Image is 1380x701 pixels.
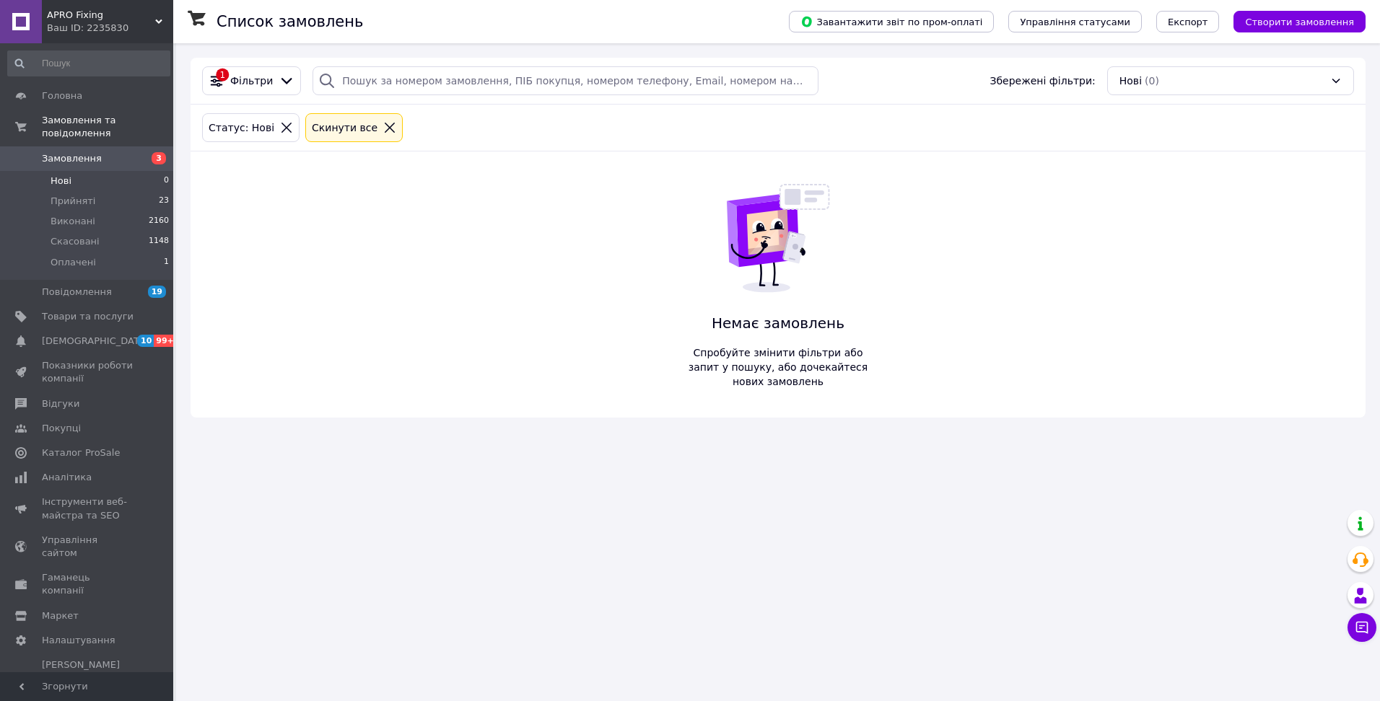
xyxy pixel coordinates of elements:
[789,11,994,32] button: Завантажити звіт по пром-оплаті
[800,15,982,28] span: Завантажити звіт по пром-оплаті
[42,397,79,410] span: Відгуки
[42,446,120,459] span: Каталог ProSale
[1156,11,1220,32] button: Експорт
[149,235,169,248] span: 1148
[230,74,273,88] span: Фільтри
[683,313,873,334] span: Немає замовлень
[1119,74,1142,88] span: Нові
[42,534,134,560] span: Управління сайтом
[152,152,166,164] span: 3
[217,13,363,30] h1: Список замовлень
[42,609,79,622] span: Маркет
[42,359,134,385] span: Показники роботи компанії
[47,9,155,22] span: APRO Fixing
[990,74,1095,88] span: Збережені фільтри:
[1233,11,1366,32] button: Створити замовлення
[159,195,169,208] span: 23
[313,66,818,95] input: Пошук за номером замовлення, ПІБ покупця, номером телефону, Email, номером накладної
[1168,17,1208,27] span: Експорт
[309,120,380,136] div: Cкинути все
[137,335,154,347] span: 10
[1008,11,1142,32] button: Управління статусами
[1348,613,1376,642] button: Чат з покупцем
[1245,17,1354,27] span: Створити замовлення
[42,422,81,435] span: Покупці
[148,286,166,298] span: 19
[1020,17,1130,27] span: Управління статусами
[1145,75,1159,87] span: (0)
[51,256,96,269] span: Оплачені
[164,256,169,269] span: 1
[7,50,170,76] input: Пошук
[42,152,102,165] span: Замовлення
[51,195,95,208] span: Прийняті
[42,114,173,140] span: Замовлення та повідомлення
[683,345,873,389] span: Спробуйте змінити фільтри або запит у пошуку, або дочекайтеся нових замовлень
[42,286,112,299] span: Повідомлення
[47,22,173,35] div: Ваш ID: 2235830
[42,658,134,698] span: [PERSON_NAME] та рахунки
[42,495,134,521] span: Інструменти веб-майстра та SEO
[154,335,178,347] span: 99+
[51,235,100,248] span: Скасовані
[51,215,95,228] span: Виконані
[42,335,149,348] span: [DEMOGRAPHIC_DATA]
[42,89,82,102] span: Головна
[42,634,115,647] span: Налаштування
[206,120,277,136] div: Статус: Нові
[42,571,134,597] span: Гаманець компанії
[51,175,71,188] span: Нові
[42,471,92,484] span: Аналітика
[149,215,169,228] span: 2160
[164,175,169,188] span: 0
[42,310,134,323] span: Товари та послуги
[1219,15,1366,27] a: Створити замовлення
